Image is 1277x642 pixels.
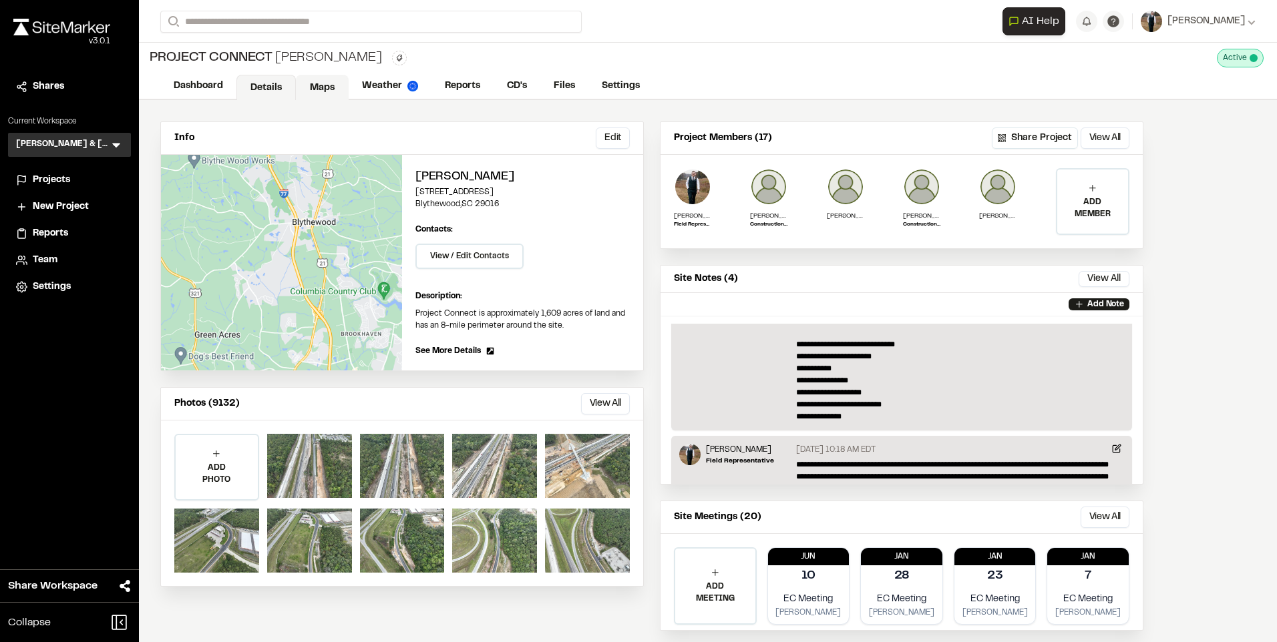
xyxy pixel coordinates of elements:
span: Collapse [8,615,51,631]
p: [STREET_ADDRESS] [415,186,630,198]
button: Search [160,11,184,33]
p: [PERSON_NAME] [706,444,774,456]
p: Add Note [1087,298,1124,310]
p: ADD PHOTO [176,462,258,486]
a: Details [236,75,296,100]
a: Shares [16,79,123,94]
a: Reports [431,73,494,99]
div: [PERSON_NAME] [150,48,381,68]
p: Photos (9132) [174,396,240,411]
span: [PERSON_NAME] [1167,14,1245,29]
img: Lauren Davenport [979,168,1017,206]
button: Share Project [992,127,1078,149]
button: View All [581,393,630,414]
span: Projects [33,173,70,188]
span: New Project [33,200,89,214]
img: precipai.png [407,81,418,91]
button: Edit Tags [392,51,407,65]
span: Project Connect [150,48,272,68]
p: 7 [1085,567,1091,585]
img: Darrin C. Sanders [903,168,940,206]
img: rebrand.png [13,19,110,35]
p: Jan [1047,551,1129,563]
a: Maps [296,75,349,100]
p: Current Workspace [8,115,131,127]
p: Description: [415,290,630,302]
p: ADD MEMBER [1057,196,1128,220]
img: Edwin Stadsvold [679,444,701,465]
p: ADD MEETING [675,581,755,605]
p: [PERSON_NAME] [903,211,940,221]
a: New Project [16,200,123,214]
div: This project is active and counting against your active project count. [1217,49,1264,67]
img: Ryan Barnes [750,168,787,206]
p: Blythewood , SC 29016 [415,198,630,210]
p: EC Meeting [866,592,937,607]
a: Reports [16,226,123,241]
p: [PERSON_NAME] [750,211,787,221]
span: Settings [33,280,71,294]
button: [PERSON_NAME] [1141,11,1256,32]
button: Edit [596,127,630,149]
p: [PERSON_NAME] [1053,607,1123,619]
p: [PERSON_NAME] [674,211,711,221]
p: 10 [801,567,815,585]
a: Settings [16,280,123,294]
p: Construction Admin [750,221,787,229]
p: [PERSON_NAME] [979,211,1017,221]
p: Field Representative [674,221,711,229]
p: Contacts: [415,224,453,236]
p: 28 [894,567,910,585]
span: Reports [33,226,68,241]
p: [PERSON_NAME] [866,607,937,619]
a: Team [16,253,123,268]
p: Project Members (17) [674,131,772,145]
span: Team [33,253,57,268]
p: [PERSON_NAME] [960,607,1031,619]
a: Settings [588,73,653,99]
span: Active [1223,52,1247,64]
p: Info [174,131,194,145]
h2: [PERSON_NAME] [415,168,630,186]
p: EC Meeting [1053,592,1123,607]
span: AI Help [1022,13,1059,29]
button: View All [1081,127,1129,149]
p: [PERSON_NAME] [773,607,844,619]
a: Weather [349,73,431,99]
button: Open AI Assistant [1002,7,1065,35]
p: Site Notes (4) [674,272,738,286]
div: Open AI Assistant [1002,7,1071,35]
p: Construction Manager [903,221,940,229]
div: Oh geez...please don't... [13,35,110,47]
span: See More Details [415,345,481,357]
h3: [PERSON_NAME] & [PERSON_NAME] [16,138,110,151]
a: CD's [494,73,540,99]
p: Site Meetings (20) [674,510,761,525]
img: William Eubank [827,168,864,206]
button: View All [1079,271,1129,287]
p: Field Representative [706,456,774,466]
p: Jan [861,551,942,563]
p: Jun [768,551,850,563]
span: Share Workspace [8,578,98,594]
img: User [1141,11,1162,32]
img: Edwin Stadsvold [674,168,711,206]
span: Shares [33,79,64,94]
button: View / Edit Contacts [415,244,524,269]
p: Jan [954,551,1036,563]
p: [DATE] 10:18 AM EDT [796,444,876,456]
a: Files [540,73,588,99]
p: EC Meeting [773,592,844,607]
p: EC Meeting [960,592,1031,607]
span: This project is active and counting against your active project count. [1250,54,1258,62]
p: [PERSON_NAME] [827,211,864,221]
a: Dashboard [160,73,236,99]
button: View All [1081,507,1129,528]
p: Project Connect is approximately 1,609 acres of land and has an 8-mile perimeter around the site. [415,308,630,332]
a: Projects [16,173,123,188]
p: 23 [987,567,1003,585]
